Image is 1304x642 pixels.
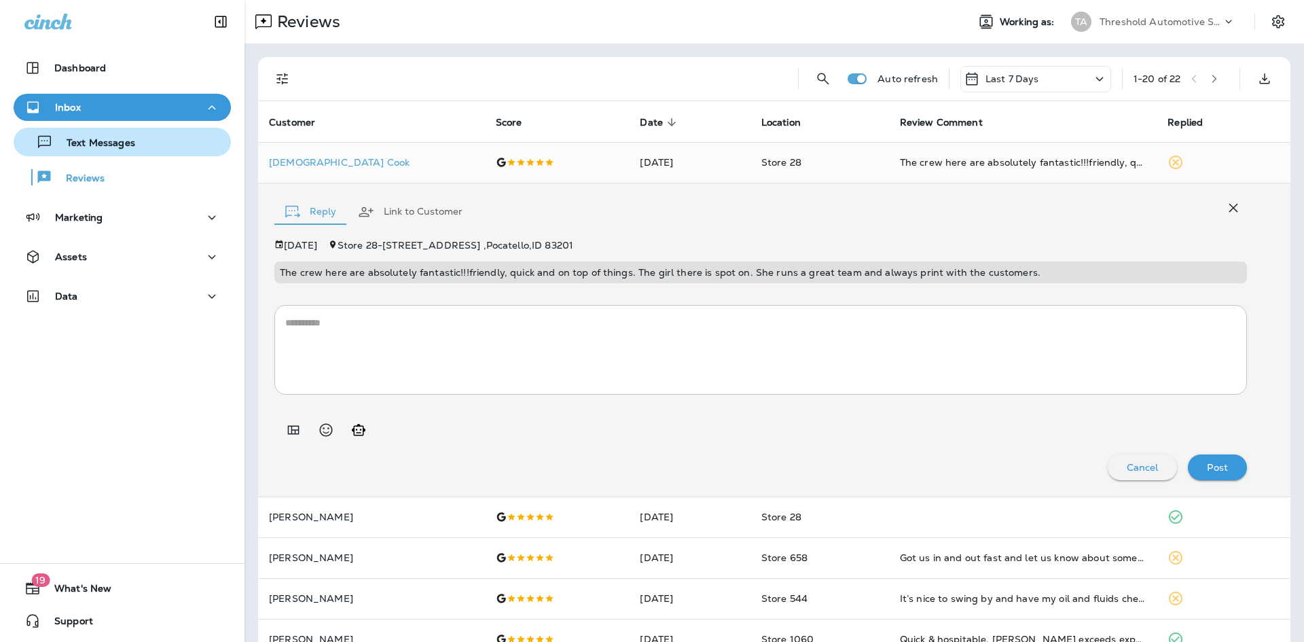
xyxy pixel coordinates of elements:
[55,212,103,223] p: Marketing
[900,116,1000,128] span: Review Comment
[55,102,81,113] p: Inbox
[900,592,1146,605] div: It’s nice to swing by and have my oil and fluids checked. Get a top off if I’m low. Check my tire...
[761,156,801,168] span: Store 28
[269,552,474,563] p: [PERSON_NAME]
[761,116,818,128] span: Location
[1100,16,1222,27] p: Threshold Automotive Service dba Grease Monkey
[14,283,231,310] button: Data
[269,116,333,128] span: Customer
[1251,65,1278,92] button: Export as CSV
[202,8,240,35] button: Collapse Sidebar
[272,12,340,32] p: Reviews
[1188,454,1247,480] button: Post
[629,142,750,183] td: [DATE]
[761,117,801,128] span: Location
[761,511,801,523] span: Store 28
[900,551,1146,565] div: Got us in and out fast and let us know about some problems we had.
[496,117,522,128] span: Score
[269,593,474,604] p: [PERSON_NAME]
[54,63,106,73] p: Dashboard
[877,73,938,84] p: Auto refresh
[269,157,474,168] div: Click to view Customer Drawer
[41,616,93,632] span: Support
[1071,12,1091,32] div: TA
[280,416,307,444] button: Add in a premade template
[810,65,837,92] button: Search Reviews
[640,117,663,128] span: Date
[55,251,87,262] p: Assets
[496,116,540,128] span: Score
[41,583,111,599] span: What's New
[269,65,296,92] button: Filters
[761,592,808,605] span: Store 544
[269,157,474,168] p: [DEMOGRAPHIC_DATA] Cook
[761,552,808,564] span: Store 658
[629,497,750,537] td: [DATE]
[274,188,347,236] button: Reply
[1108,454,1178,480] button: Cancel
[985,73,1039,84] p: Last 7 Days
[1266,10,1290,34] button: Settings
[280,267,1242,278] p: The crew here are absolutely fantastic!!!friendly, quick and on top of things. The girl there is ...
[269,512,474,522] p: [PERSON_NAME]
[14,204,231,231] button: Marketing
[338,239,573,251] span: Store 28 - [STREET_ADDRESS] , Pocatello , ID 83201
[900,117,983,128] span: Review Comment
[31,573,50,587] span: 19
[640,116,681,128] span: Date
[1167,116,1220,128] span: Replied
[347,188,473,236] button: Link to Customer
[345,416,372,444] button: Generate AI response
[52,173,105,185] p: Reviews
[14,54,231,82] button: Dashboard
[14,607,231,635] button: Support
[269,117,315,128] span: Customer
[1127,462,1159,473] p: Cancel
[14,128,231,156] button: Text Messages
[53,137,135,150] p: Text Messages
[312,416,340,444] button: Select an emoji
[14,163,231,192] button: Reviews
[14,243,231,270] button: Assets
[55,291,78,302] p: Data
[629,537,750,578] td: [DATE]
[1000,16,1057,28] span: Working as:
[14,94,231,121] button: Inbox
[14,575,231,602] button: 19What's New
[284,240,317,251] p: [DATE]
[1207,462,1228,473] p: Post
[900,156,1146,169] div: The crew here are absolutely fantastic!!!friendly, quick and on top of things. The girl there is ...
[1167,117,1203,128] span: Replied
[629,578,750,619] td: [DATE]
[1134,73,1180,84] div: 1 - 20 of 22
